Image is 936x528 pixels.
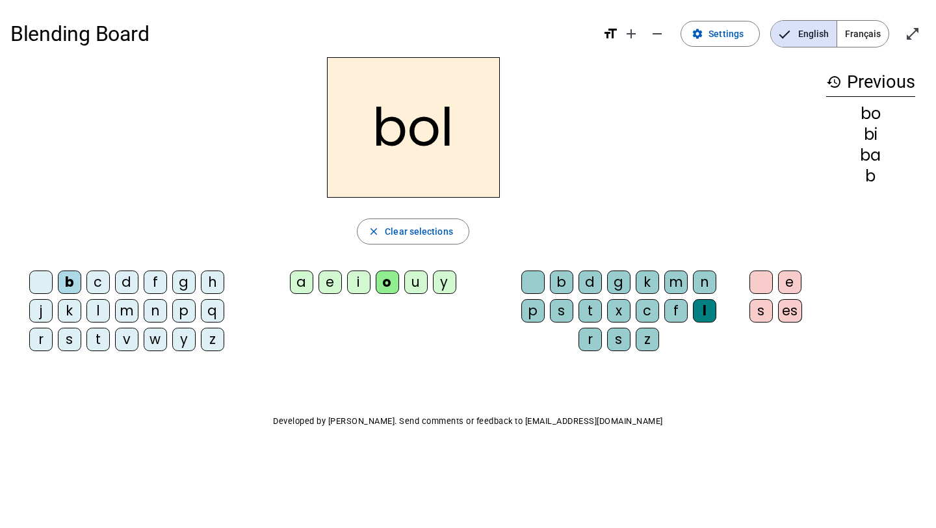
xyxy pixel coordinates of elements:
div: t [86,328,110,351]
div: g [172,271,196,294]
div: e [778,271,801,294]
mat-icon: history [826,74,842,90]
div: n [693,271,716,294]
div: f [664,299,688,323]
mat-icon: close [368,226,380,237]
div: k [58,299,81,323]
div: q [201,299,224,323]
div: r [578,328,602,351]
div: m [664,271,688,294]
div: b [58,271,81,294]
mat-icon: add [623,26,639,42]
h1: Blending Board [10,13,592,55]
button: Increase font size [618,21,644,47]
button: Decrease font size [644,21,670,47]
div: o [376,271,399,294]
mat-icon: format_size [603,26,618,42]
div: bo [826,106,915,122]
mat-icon: settings [692,28,703,40]
span: English [771,21,837,47]
mat-button-toggle-group: Language selection [770,20,889,47]
mat-icon: open_in_full [905,26,920,42]
div: j [29,299,53,323]
div: s [550,299,573,323]
h2: bol [327,57,500,198]
div: b [550,271,573,294]
p: Developed by [PERSON_NAME]. Send comments or feedback to [EMAIL_ADDRESS][DOMAIN_NAME] [10,414,926,429]
div: f [144,271,167,294]
button: Settings [681,21,760,47]
div: c [86,271,110,294]
div: es [778,299,802,323]
div: g [607,271,630,294]
span: Settings [708,26,744,42]
div: a [290,271,313,294]
div: x [607,299,630,323]
div: t [578,299,602,323]
div: s [607,328,630,351]
div: s [749,299,773,323]
div: z [201,328,224,351]
div: u [404,271,428,294]
div: l [86,299,110,323]
span: Clear selections [385,224,453,239]
div: ba [826,148,915,163]
div: v [115,328,138,351]
div: w [144,328,167,351]
div: m [115,299,138,323]
div: bi [826,127,915,142]
div: p [521,299,545,323]
h3: Previous [826,68,915,97]
div: b [826,168,915,184]
div: y [433,271,456,294]
div: k [636,271,659,294]
div: p [172,299,196,323]
div: c [636,299,659,323]
div: z [636,328,659,351]
div: l [693,299,716,323]
button: Enter full screen [900,21,926,47]
div: e [318,271,342,294]
div: i [347,271,370,294]
div: d [115,271,138,294]
button: Clear selections [357,218,469,244]
div: d [578,271,602,294]
div: r [29,328,53,351]
div: n [144,299,167,323]
div: s [58,328,81,351]
div: y [172,328,196,351]
mat-icon: remove [649,26,665,42]
span: Français [837,21,889,47]
div: h [201,271,224,294]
